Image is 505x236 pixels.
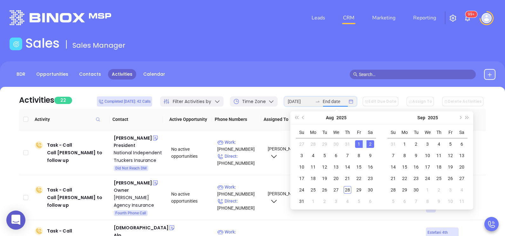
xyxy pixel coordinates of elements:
[340,11,357,24] a: CRM
[296,138,307,150] td: 2025-07-27
[114,179,152,187] div: [PERSON_NAME]
[399,184,410,196] td: 2025-09-29
[13,69,29,80] a: BDR
[412,198,420,205] div: 7
[365,196,376,207] td: 2025-09-06
[307,161,319,173] td: 2025-08-11
[261,108,306,130] th: Assigned To
[401,198,408,205] div: 6
[293,111,300,124] button: Last year (Control + left)
[115,210,146,217] span: Fourth Phone Call
[399,161,410,173] td: 2025-09-15
[330,150,342,161] td: 2025-08-06
[464,14,471,22] img: iconNotification
[296,161,307,173] td: 2025-08-10
[422,184,433,196] td: 2025-10-01
[387,138,399,150] td: 2025-08-31
[332,198,340,205] div: 3
[387,150,399,161] td: 2025-09-07
[410,173,422,184] td: 2025-09-23
[435,163,443,171] div: 18
[367,198,374,205] div: 6
[422,161,433,173] td: 2025-09-17
[321,163,328,171] div: 12
[445,150,456,161] td: 2025-09-12
[433,127,445,138] th: Th
[445,138,456,150] td: 2025-09-05
[433,196,445,207] td: 2025-10-09
[114,187,163,194] div: Owner
[412,186,420,194] div: 30
[332,163,340,171] div: 13
[296,184,307,196] td: 2025-08-24
[424,175,431,182] div: 24
[19,94,54,106] div: Activities
[412,140,420,148] div: 2
[401,152,408,159] div: 8
[367,152,374,159] div: 9
[242,98,266,105] span: Time Zone
[288,98,313,105] input: Start date
[433,150,445,161] td: 2025-09-11
[399,127,410,138] th: Mo
[321,175,328,182] div: 19
[417,111,425,124] button: Choose a month
[342,138,353,150] td: 2025-07-31
[447,175,454,182] div: 26
[433,184,445,196] td: 2025-10-02
[267,191,302,203] span: [PERSON_NAME]
[309,11,328,24] a: Leads
[458,152,466,159] div: 13
[306,108,345,130] th: Due Date
[319,150,330,161] td: 2025-08-05
[435,175,443,182] div: 25
[378,108,414,130] th: Status
[389,175,397,182] div: 21
[365,184,376,196] td: 2025-08-30
[410,161,422,173] td: 2025-09-16
[389,186,397,194] div: 28
[332,186,340,194] div: 27
[217,153,262,167] p: [PHONE_NUMBER]
[365,127,376,138] th: Sa
[330,127,342,138] th: We
[309,140,317,148] div: 28
[344,140,351,148] div: 31
[410,150,422,161] td: 2025-09-09
[342,161,353,173] td: 2025-08-14
[114,149,163,164] div: National Independent Truckers Insurance
[365,150,376,161] td: 2025-08-09
[319,184,330,196] td: 2025-08-26
[422,127,433,138] th: We
[307,173,319,184] td: 2025-08-18
[309,186,317,194] div: 25
[47,149,109,164] div: Call [PERSON_NAME] to follow up
[387,127,399,138] th: Su
[32,69,72,80] a: Opportunities
[307,138,319,150] td: 2025-07-28
[309,175,317,182] div: 18
[456,161,468,173] td: 2025-09-20
[445,173,456,184] td: 2025-09-26
[296,150,307,161] td: 2025-08-03
[319,138,330,150] td: 2025-07-29
[330,138,342,150] td: 2025-07-30
[10,10,111,25] img: logo
[217,139,262,153] p: [PHONE_NUMBER]
[481,13,492,23] img: user
[424,198,431,205] div: 8
[344,163,351,171] div: 14
[307,127,319,138] th: Mo
[365,173,376,184] td: 2025-08-23
[424,152,431,159] div: 10
[435,140,443,148] div: 4
[355,186,363,194] div: 29
[114,194,163,209] a: [PERSON_NAME] Agency Insurance
[399,173,410,184] td: 2025-09-22
[456,173,468,184] td: 2025-09-27
[447,198,454,205] div: 10
[298,152,306,159] div: 3
[217,140,236,145] span: Work :
[75,69,105,80] a: Contacts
